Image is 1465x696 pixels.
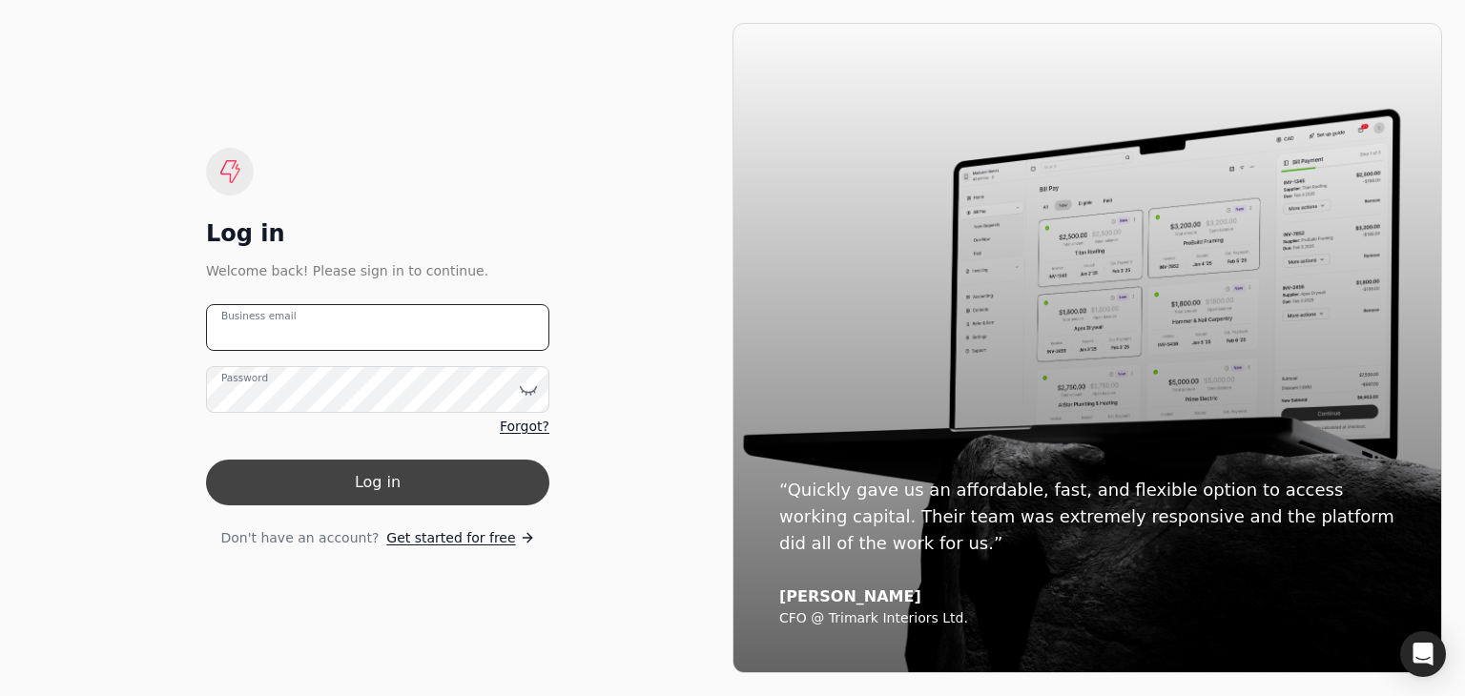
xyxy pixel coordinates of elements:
label: Business email [221,309,297,324]
div: “Quickly gave us an affordable, fast, and flexible option to access working capital. Their team w... [779,477,1395,557]
div: Open Intercom Messenger [1400,631,1446,677]
a: Get started for free [386,528,534,548]
label: Password [221,371,268,386]
button: Log in [206,460,549,505]
div: Welcome back! Please sign in to continue. [206,260,549,281]
span: Get started for free [386,528,515,548]
span: Don't have an account? [220,528,379,548]
div: [PERSON_NAME] [779,587,1395,606]
div: CFO @ Trimark Interiors Ltd. [779,610,1395,627]
a: Forgot? [500,417,549,437]
div: Log in [206,218,549,249]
